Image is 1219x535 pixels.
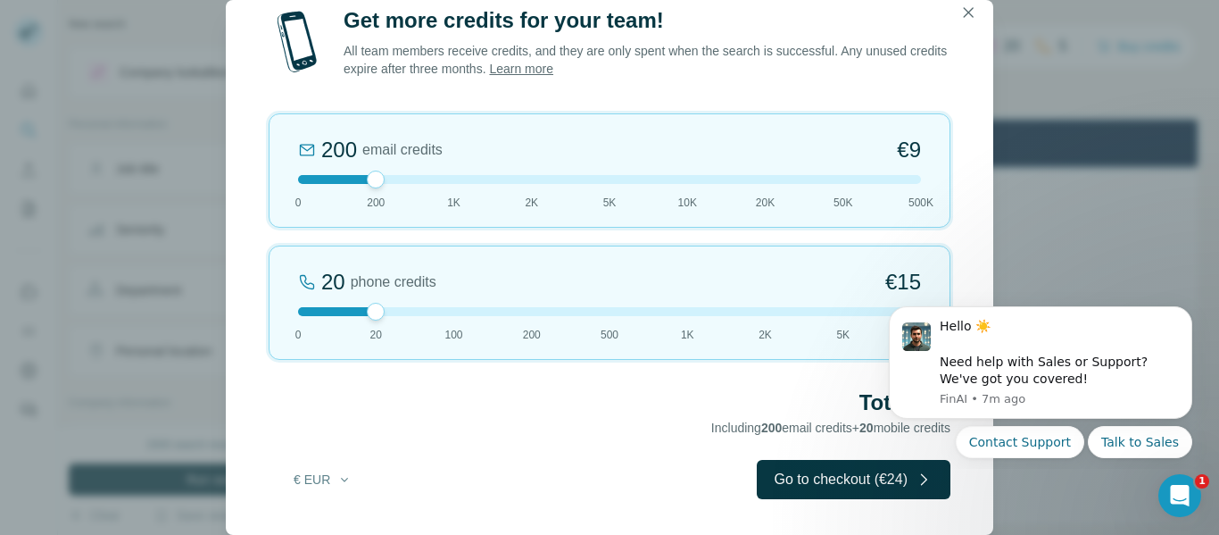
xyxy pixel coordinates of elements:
span: 5K [836,327,850,343]
span: 1 [1195,474,1209,489]
span: 500K [908,195,933,211]
div: 20 [321,268,345,297]
span: 50K [833,195,852,211]
span: 20 [370,327,382,343]
span: phone credits [351,272,436,293]
span: 200 [367,195,385,211]
button: € EUR [281,464,364,496]
button: Go to checkout (€24) [757,460,950,499]
span: 20 [859,421,874,435]
span: €9 [897,136,921,164]
span: 2K [759,327,772,343]
div: Upgrade plan for full access to Surfe [269,4,520,43]
span: 1K [447,195,460,211]
img: mobile-phone [269,6,326,78]
span: Including email credits + mobile credits [711,421,950,435]
span: 200 [761,421,782,435]
span: 20K [756,195,775,211]
span: 100 [444,327,462,343]
div: 200 [321,136,357,164]
span: 0 [295,327,302,343]
span: 10K [678,195,697,211]
span: 1K [681,327,694,343]
a: Learn more [489,62,553,76]
span: 0 [295,195,302,211]
h2: Total €24 [269,389,950,417]
iframe: Intercom live chat [1158,474,1201,517]
p: All team members receive credits, and they are only spent when the search is successful. Any unus... [344,42,950,78]
span: 2K [525,195,538,211]
span: €15 [885,268,921,297]
span: 200 [523,327,541,343]
iframe: Intercom notifications message [862,290,1219,469]
span: email credits [362,139,443,161]
span: 500 [601,327,618,343]
span: 5K [603,195,617,211]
